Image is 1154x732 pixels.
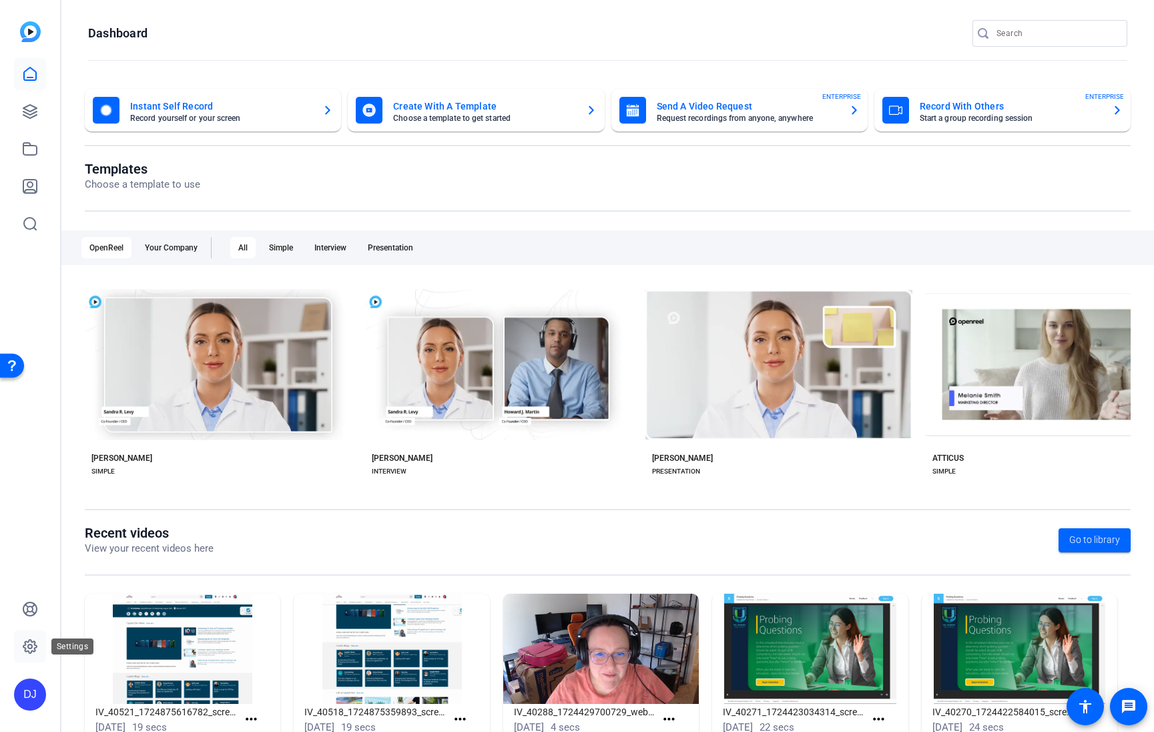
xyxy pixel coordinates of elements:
div: [PERSON_NAME] [372,453,432,464]
p: View your recent videos here [85,541,214,556]
div: ATTICUS [932,453,964,464]
div: [PERSON_NAME] [91,453,152,464]
img: IV_40518_1724875359893_screen [294,594,489,704]
mat-icon: more_horiz [661,711,677,728]
mat-card-subtitle: Record yourself or your screen [130,114,312,122]
img: blue-gradient.svg [20,21,41,42]
img: IV_40521_1724875616782_screen [85,594,280,704]
a: Go to library [1059,528,1131,552]
span: Go to library [1069,533,1120,547]
mat-icon: more_horiz [452,711,469,728]
div: Your Company [137,237,206,258]
div: All [230,237,256,258]
mat-card-subtitle: Start a group recording session [920,114,1101,122]
input: Search [996,25,1117,41]
div: PRESENTATION [652,466,700,477]
button: Create With A TemplateChoose a template to get started [348,89,604,132]
div: DJ [14,679,46,711]
mat-card-title: Record With Others [920,98,1101,114]
h1: IV_40270_1724422584015_screen [932,704,1075,720]
div: SIMPLE [932,466,956,477]
div: OpenReel [81,237,131,258]
h1: Templates [85,161,200,177]
div: Presentation [360,237,421,258]
mat-icon: accessibility [1077,699,1093,715]
button: Instant Self RecordRecord yourself or your screen [85,89,341,132]
div: Interview [306,237,354,258]
div: Settings [51,638,93,655]
span: ENTERPRISE [1085,91,1124,102]
button: Send A Video RequestRequest recordings from anyone, anywhereENTERPRISE [611,89,868,132]
mat-icon: more_horiz [243,711,260,728]
mat-icon: more_horiz [870,711,887,728]
img: IV_40271_1724423034314_screen [712,594,908,704]
div: SIMPLE [91,466,115,477]
mat-card-title: Create With A Template [393,98,575,114]
mat-card-subtitle: Choose a template to get started [393,114,575,122]
h1: Recent videos [85,525,214,541]
mat-card-subtitle: Request recordings from anyone, anywhere [657,114,838,122]
mat-icon: message [1121,699,1137,715]
span: ENTERPRISE [822,91,861,102]
p: Choose a template to use [85,177,200,192]
div: INTERVIEW [372,466,406,477]
h1: IV_40521_1724875616782_screen [95,704,238,720]
h1: IV_40518_1724875359893_screen [304,704,447,720]
button: Record With OthersStart a group recording sessionENTERPRISE [874,89,1131,132]
mat-card-title: Instant Self Record [130,98,312,114]
h1: IV_40288_1724429700729_webcam [514,704,656,720]
img: IV_40270_1724422584015_screen [922,594,1117,704]
img: IV_40288_1724429700729_webcam [503,594,699,704]
h1: IV_40271_1724423034314_screen [723,704,865,720]
div: [PERSON_NAME] [652,453,713,464]
div: Simple [261,237,301,258]
mat-card-title: Send A Video Request [657,98,838,114]
h1: Dashboard [88,25,148,41]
